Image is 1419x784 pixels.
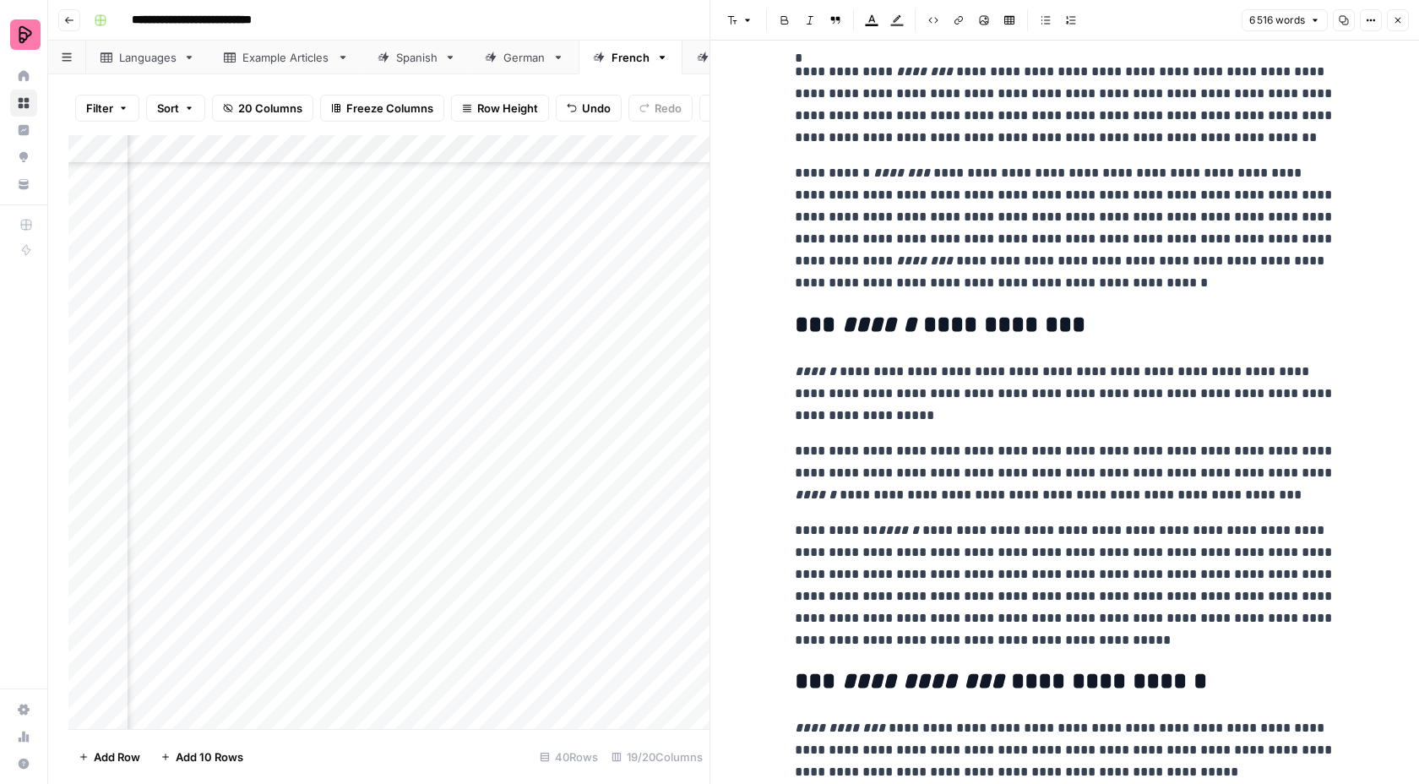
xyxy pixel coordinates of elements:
[10,144,37,171] a: Opportunities
[146,95,205,122] button: Sort
[10,117,37,144] a: Insights
[503,49,546,66] div: German
[10,19,41,50] img: Preply Logo
[242,49,330,66] div: Example Articles
[10,750,37,777] button: Help + Support
[10,723,37,750] a: Usage
[396,49,438,66] div: Spanish
[579,41,682,74] a: French
[86,41,209,74] a: Languages
[655,100,682,117] span: Redo
[682,41,782,74] a: Arabic
[346,100,433,117] span: Freeze Columns
[86,100,113,117] span: Filter
[68,743,150,770] button: Add Row
[238,100,302,117] span: 20 Columns
[176,749,243,765] span: Add 10 Rows
[556,95,622,122] button: Undo
[75,95,139,122] button: Filter
[209,41,363,74] a: Example Articles
[94,749,140,765] span: Add Row
[477,100,538,117] span: Row Height
[212,95,313,122] button: 20 Columns
[10,14,37,56] button: Workspace: Preply
[533,743,605,770] div: 40 Rows
[10,696,37,723] a: Settings
[157,100,179,117] span: Sort
[1242,9,1328,31] button: 6 516 words
[582,100,611,117] span: Undo
[628,95,693,122] button: Redo
[363,41,470,74] a: Spanish
[451,95,549,122] button: Row Height
[1249,13,1305,28] span: 6 516 words
[320,95,444,122] button: Freeze Columns
[10,63,37,90] a: Home
[605,743,709,770] div: 19/20 Columns
[150,743,253,770] button: Add 10 Rows
[10,90,37,117] a: Browse
[10,171,37,198] a: Your Data
[612,49,650,66] div: French
[470,41,579,74] a: German
[119,49,177,66] div: Languages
